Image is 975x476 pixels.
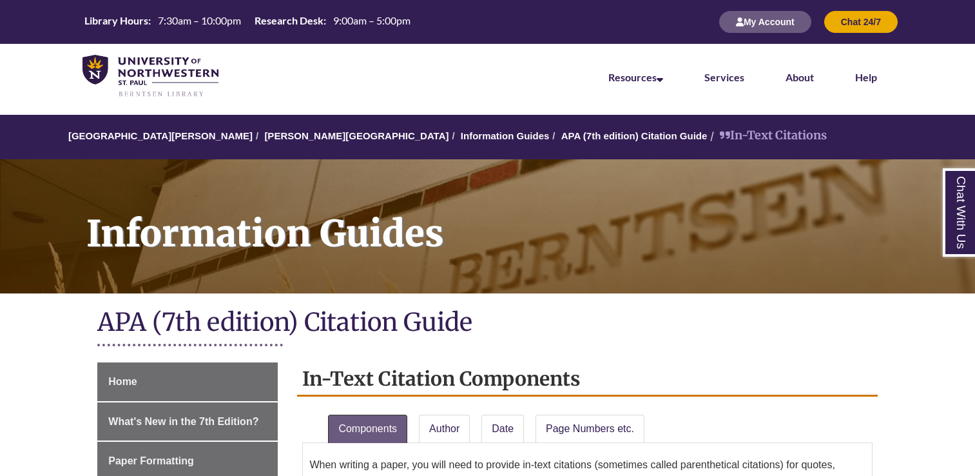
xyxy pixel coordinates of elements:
a: Page Numbers etc. [536,415,644,443]
h1: APA (7th edition) Citation Guide [97,306,877,341]
span: 9:00am – 5:00pm [333,14,410,26]
a: About [786,71,814,83]
a: [PERSON_NAME][GEOGRAPHIC_DATA] [264,130,449,141]
th: Research Desk: [249,14,328,28]
span: Home [108,376,137,387]
a: Hours Today [79,14,416,31]
a: Home [97,362,278,401]
button: My Account [719,11,811,33]
a: Information Guides [461,130,550,141]
a: Date [481,415,524,443]
th: Library Hours: [79,14,153,28]
img: UNWSP Library Logo [82,55,218,98]
button: Chat 24/7 [824,11,898,33]
li: In-Text Citations [707,126,827,145]
a: [GEOGRAPHIC_DATA][PERSON_NAME] [68,130,253,141]
a: Components [328,415,407,443]
a: Services [704,71,744,83]
a: Help [855,71,877,83]
a: Author [419,415,470,443]
a: APA (7th edition) Citation Guide [561,130,708,141]
a: My Account [719,16,811,27]
a: Resources [608,71,663,83]
a: What's New in the 7th Edition? [97,402,278,441]
h2: In-Text Citation Components [297,362,877,397]
h1: Information Guides [72,159,975,277]
a: Chat 24/7 [824,16,898,27]
span: Paper Formatting [108,455,193,466]
span: 7:30am – 10:00pm [158,14,241,26]
table: Hours Today [79,14,416,30]
span: What's New in the 7th Edition? [108,416,258,427]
